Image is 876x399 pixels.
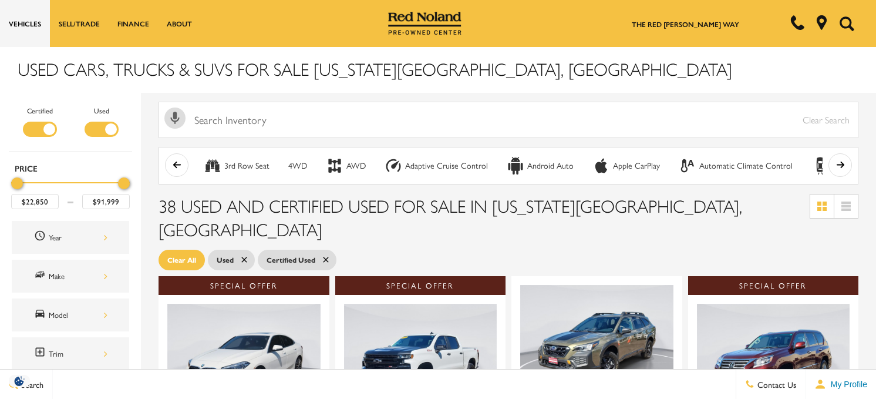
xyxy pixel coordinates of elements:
[335,276,506,295] div: Special Offer
[6,375,33,387] section: Click to Open Cookie Consent Modal
[11,173,130,209] div: Price
[282,153,314,178] button: 4WD
[527,160,574,171] div: Android Auto
[118,177,130,189] div: Maximum Price
[754,378,796,390] span: Contact Us
[828,153,852,177] button: scroll right
[613,160,660,171] div: Apple CarPlay
[688,276,859,295] div: Special Offer
[9,105,132,152] div: Filter by Vehicle Type
[12,337,129,370] div: TrimTrim
[592,157,610,175] div: Apple CarPlay
[34,269,49,284] span: Make
[405,160,488,171] div: Adaptive Cruise Control
[82,194,130,209] input: Maximum
[699,160,793,171] div: Automatic Climate Control
[15,163,126,173] h5: Price
[159,276,329,295] div: Special Offer
[679,157,696,175] div: Automatic Climate Control
[224,160,269,171] div: 3rd Row Seat
[159,193,742,242] span: 38 Used and Certified Used for Sale in [US_STATE][GEOGRAPHIC_DATA], [GEOGRAPHIC_DATA]
[49,270,107,283] div: Make
[267,253,315,267] span: Certified Used
[217,253,234,267] span: Used
[34,230,49,245] span: Year
[288,160,307,171] div: 4WD
[500,153,580,178] button: Android AutoAndroid Auto
[12,299,129,331] div: ModelModel
[34,307,49,323] span: Model
[34,346,49,361] span: Trim
[49,347,107,360] div: Trim
[385,157,402,175] div: Adaptive Cruise Control
[319,153,372,178] button: AWDAWD
[11,177,23,189] div: Minimum Price
[167,253,196,267] span: Clear All
[159,102,858,138] input: Search Inventory
[197,153,276,178] button: 3rd Row Seat3rd Row Seat
[388,16,462,28] a: Red Noland Pre-Owned
[826,380,867,389] span: My Profile
[49,231,107,244] div: Year
[806,370,876,399] button: Open user profile menu
[632,19,739,29] a: The Red [PERSON_NAME] Way
[507,157,524,175] div: Android Auto
[811,157,829,175] div: Backup Camera
[672,153,799,178] button: Automatic Climate ControlAutomatic Climate Control
[164,108,186,129] svg: Click to toggle on voice search
[835,1,858,46] button: Open the search field
[6,375,33,387] img: Opt-Out Icon
[11,194,59,209] input: Minimum
[49,309,107,321] div: Model
[586,153,666,178] button: Apple CarPlayApple CarPlay
[165,153,188,177] button: scroll left
[12,260,129,293] div: MakeMake
[388,12,462,35] img: Red Noland Pre-Owned
[204,157,221,175] div: 3rd Row Seat
[378,153,494,178] button: Adaptive Cruise ControlAdaptive Cruise Control
[94,105,109,116] label: Used
[326,157,343,175] div: AWD
[27,105,53,116] label: Certified
[346,160,366,171] div: AWD
[12,221,129,254] div: YearYear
